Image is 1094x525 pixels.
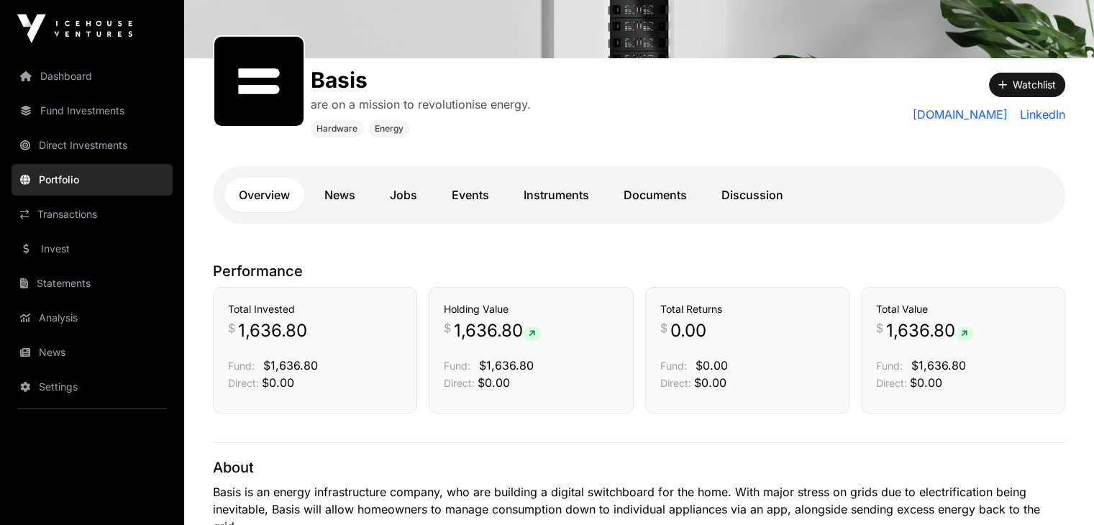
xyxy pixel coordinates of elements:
[12,371,173,403] a: Settings
[444,377,475,389] span: Direct:
[509,178,603,212] a: Instruments
[310,178,370,212] a: News
[454,319,541,342] span: 1,636.80
[238,319,307,342] span: 1,636.80
[12,95,173,127] a: Fund Investments
[375,178,432,212] a: Jobs
[12,198,173,230] a: Transactions
[17,14,132,43] img: Icehouse Ventures Logo
[12,60,173,92] a: Dashboard
[707,178,798,212] a: Discussion
[660,302,834,316] h3: Total Returns
[913,106,1008,123] a: [DOMAIN_NAME]
[1014,106,1065,123] a: LinkedIn
[876,319,883,337] span: $
[989,73,1065,97] button: Watchlist
[479,358,534,373] span: $1,636.80
[262,375,294,390] span: $0.00
[478,375,510,390] span: $0.00
[12,233,173,265] a: Invest
[263,358,318,373] span: $1,636.80
[437,178,503,212] a: Events
[311,67,531,93] h1: Basis
[876,302,1050,316] h3: Total Value
[12,302,173,334] a: Analysis
[694,375,726,390] span: $0.00
[911,358,966,373] span: $1,636.80
[375,123,404,134] span: Energy
[12,129,173,161] a: Direct Investments
[213,261,1065,281] p: Performance
[311,96,531,113] p: are on a mission to revolutionise energy.
[228,319,235,337] span: $
[876,377,907,389] span: Direct:
[696,358,728,373] span: $0.00
[12,337,173,368] a: News
[660,377,691,389] span: Direct:
[228,377,259,389] span: Direct:
[444,302,618,316] h3: Holding Value
[224,178,1054,212] nav: Tabs
[886,319,973,342] span: 1,636.80
[220,42,298,120] img: SVGs_Basis.svg
[660,360,687,372] span: Fund:
[609,178,701,212] a: Documents
[228,360,255,372] span: Fund:
[316,123,357,134] span: Hardware
[12,164,173,196] a: Portfolio
[444,319,451,337] span: $
[213,457,1065,478] p: About
[444,360,470,372] span: Fund:
[12,268,173,299] a: Statements
[228,302,402,316] h3: Total Invested
[670,319,706,342] span: 0.00
[910,375,942,390] span: $0.00
[876,360,903,372] span: Fund:
[660,319,667,337] span: $
[224,178,304,212] a: Overview
[1022,456,1094,525] iframe: Chat Widget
